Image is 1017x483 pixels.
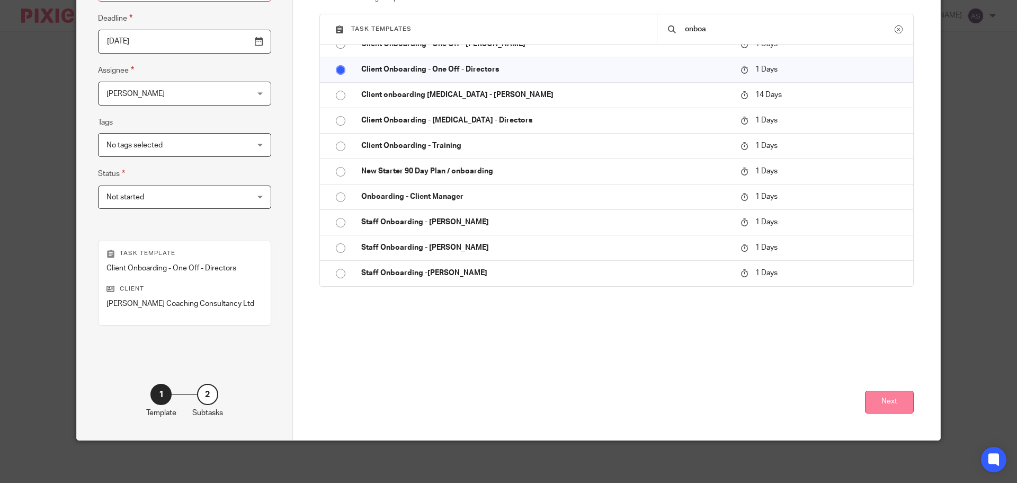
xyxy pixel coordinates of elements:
[361,90,730,100] p: Client onboarding [MEDICAL_DATA] - [PERSON_NAME]
[361,115,730,126] p: Client Onboarding - [MEDICAL_DATA] - Directors
[197,384,218,405] div: 2
[755,142,778,150] span: 1 Days
[755,218,778,226] span: 1 Days
[755,66,778,73] span: 1 Days
[361,242,730,253] p: Staff Onboarding - [PERSON_NAME]
[361,166,730,177] p: New Starter 90 Day Plan / onboarding
[106,194,144,201] span: Not started
[755,117,778,124] span: 1 Days
[98,117,113,128] label: Tags
[361,268,730,278] p: Staff Onboarding -[PERSON_NAME]
[106,142,163,149] span: No tags selected
[865,391,914,414] button: Next
[684,23,895,35] input: Search...
[361,191,730,202] p: Onboarding - Client Manager
[150,384,172,405] div: 1
[755,269,778,277] span: 1 Days
[98,30,271,54] input: Use the arrow keys to pick a date
[106,285,263,293] p: Client
[361,217,730,227] p: Staff Onboarding - [PERSON_NAME]
[106,90,165,98] span: [PERSON_NAME]
[106,263,263,274] p: Client Onboarding - One Off - Directors
[106,249,263,258] p: Task template
[755,168,778,175] span: 1 Days
[146,408,176,418] p: Template
[361,64,730,75] p: Client Onboarding - One Off - Directors
[106,298,263,309] p: [PERSON_NAME] Coaching Consultancy Ltd
[351,26,412,32] span: Task templates
[755,91,782,99] span: 14 Days
[98,168,125,180] label: Status
[98,64,134,76] label: Assignee
[192,408,223,418] p: Subtasks
[361,140,730,151] p: Client Onboarding - Training
[755,193,778,200] span: 1 Days
[755,244,778,251] span: 1 Days
[98,12,132,24] label: Deadline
